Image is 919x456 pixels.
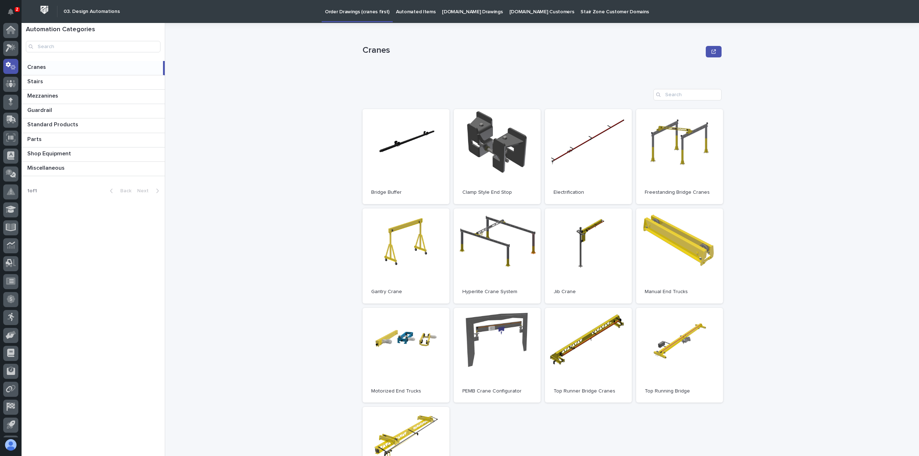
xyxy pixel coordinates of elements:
a: CranesCranes [22,61,165,75]
p: Top Runner Bridge Cranes [554,388,623,394]
a: Standard ProductsStandard Products [22,118,165,133]
a: Bridge Buffer [363,109,449,204]
button: Back [104,188,134,194]
p: Clamp Style End Stop [462,189,532,196]
a: Top Running Bridge [636,308,723,403]
input: Search [653,89,722,100]
button: Notifications [3,4,18,19]
a: PEMB Crane Configurator [454,308,541,403]
p: Miscellaneous [27,163,66,171]
p: Standard Products [27,120,80,128]
a: Electrification [545,109,632,204]
p: Top Running Bridge [645,388,714,394]
a: PartsParts [22,133,165,147]
h2: 03. Design Automations [64,9,120,15]
p: Manual End Trucks [645,289,714,295]
a: Shop EquipmentShop Equipment [22,147,165,162]
button: users-avatar [3,437,18,452]
p: Cranes [27,62,47,71]
p: Bridge Buffer [371,189,441,196]
span: Back [116,188,131,193]
div: Notifications2 [9,9,18,20]
a: MiscellaneousMiscellaneous [22,162,165,176]
a: StairsStairs [22,75,165,90]
p: Gantry Crane [371,289,441,295]
a: Clamp Style End Stop [454,109,541,204]
p: Parts [27,135,43,143]
p: Stairs [27,77,45,85]
a: Motorized End Trucks [363,308,449,403]
button: Next [134,188,165,194]
img: Workspace Logo [38,3,51,17]
p: Motorized End Trucks [371,388,441,394]
h1: Automation Categories [26,26,160,34]
a: Top Runner Bridge Cranes [545,308,632,403]
input: Search [26,41,160,52]
a: MezzaninesMezzanines [22,90,165,104]
a: Hyperlite Crane System [454,208,541,304]
p: Jib Crane [554,289,623,295]
a: GuardrailGuardrail [22,104,165,118]
p: Guardrail [27,105,53,114]
a: Gantry Crane [363,208,449,304]
p: Mezzanines [27,91,60,99]
p: Freestanding Bridge Cranes [645,189,714,196]
a: Jib Crane [545,208,632,304]
p: Shop Equipment [27,149,73,157]
a: Freestanding Bridge Cranes [636,109,723,204]
span: Next [137,188,153,193]
a: Manual End Trucks [636,208,723,304]
p: Electrification [554,189,623,196]
p: Hyperlite Crane System [462,289,532,295]
p: PEMB Crane Configurator [462,388,532,394]
p: 1 of 1 [22,182,43,200]
p: 2 [16,7,18,12]
p: Cranes [363,45,703,56]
